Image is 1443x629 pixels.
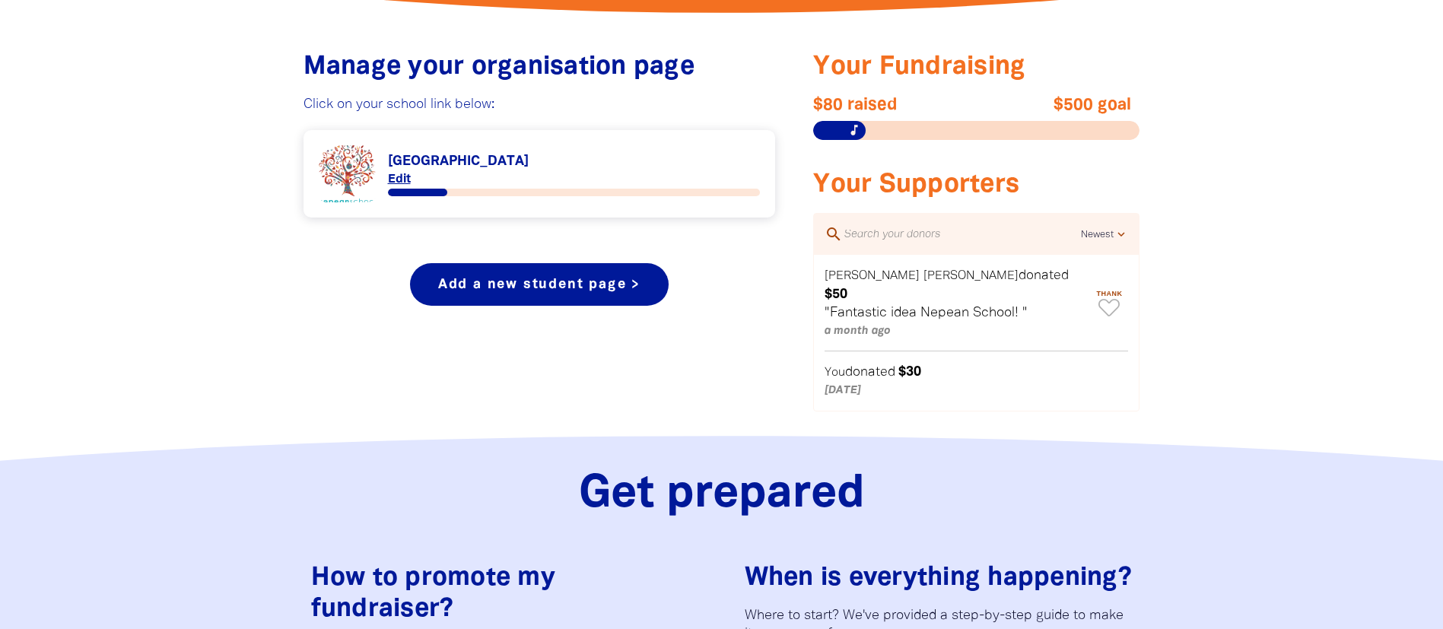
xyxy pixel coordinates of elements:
[847,123,861,137] i: music_note
[410,263,669,306] a: Add a new student page >
[898,366,921,378] em: $30
[311,567,555,621] span: How to promote my fundraiser?
[813,173,1019,197] span: Your Supporters
[745,567,1132,590] span: When is everything happening?
[1090,290,1128,297] span: Thank
[579,474,865,516] span: Get prepared
[813,56,1025,79] span: Your Fundraising
[304,96,776,114] p: Click on your school link below:
[1019,269,1069,281] span: donated
[825,367,845,378] em: You
[923,271,1019,281] em: [PERSON_NAME]
[825,322,1087,341] p: a month ago
[814,255,1139,411] div: Paginated content
[304,56,694,79] span: Manage your organisation page
[813,96,977,114] span: $80 raised
[1090,284,1128,322] button: Thank
[825,225,843,243] i: search
[843,224,1081,244] input: Search your donors
[845,366,895,378] span: donated
[968,96,1132,114] span: $500 goal
[825,288,847,300] em: $50
[319,145,761,202] div: Paginated content
[825,382,1087,400] p: [DATE]
[825,271,920,281] em: [PERSON_NAME]
[825,304,1087,322] p: "Fantastic idea Nepean School! "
